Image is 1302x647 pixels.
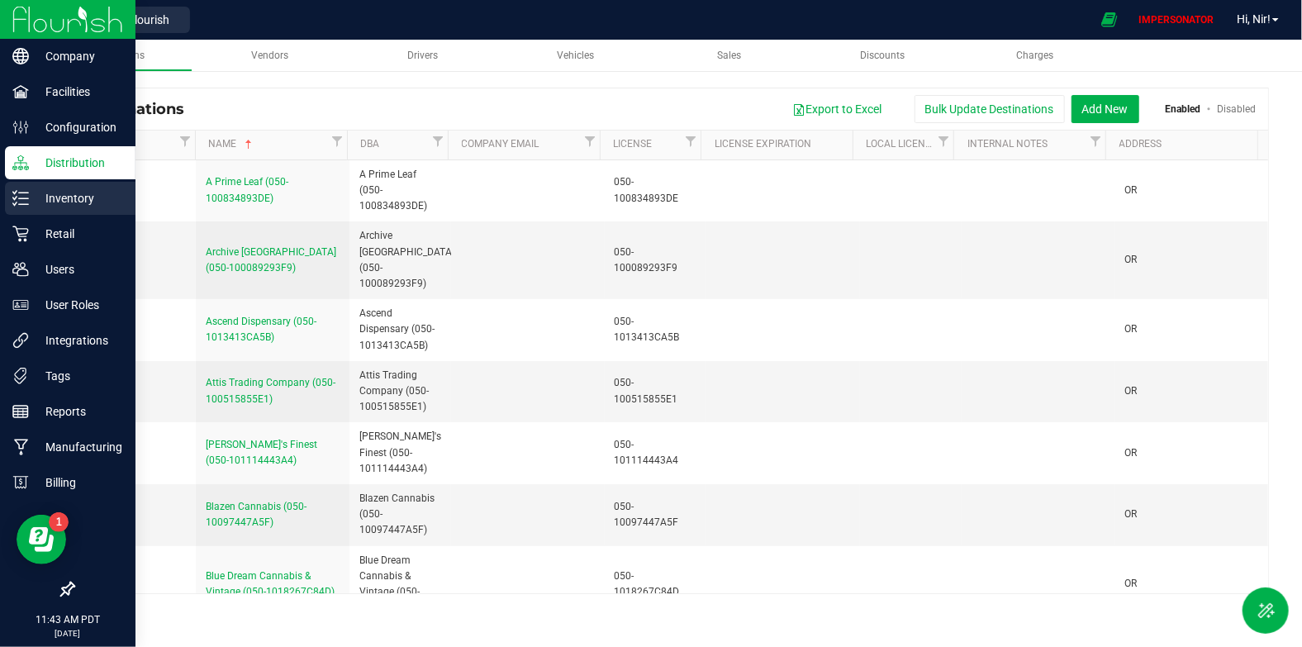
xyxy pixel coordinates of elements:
a: Address [1119,138,1252,151]
inline-svg: Manufacturing [12,439,29,455]
p: Company [29,46,128,66]
p: Retail [29,224,128,244]
a: Filter [327,131,347,151]
span: Attis Trading Company (050-100515855E1) [206,377,335,404]
p: Facilities [29,82,128,102]
button: Bulk Update Destinations [915,95,1065,123]
span: [PERSON_NAME]'s Finest (050-101114443A4) [206,439,317,466]
a: Filter [1086,131,1105,151]
p: IMPERSONATOR [1132,12,1220,27]
inline-svg: Configuration [12,119,29,136]
span: Archive [GEOGRAPHIC_DATA] (050-100089293F9) [206,246,336,274]
inline-svg: Billing [12,474,29,491]
p: [DATE] [7,627,128,640]
div: Blue Dream Cannabis & Vintage (050-1018267C84D) [359,553,442,616]
a: Filter [934,131,953,151]
span: Sales [717,50,741,61]
a: Enabled [1166,103,1201,115]
inline-svg: Facilities [12,83,29,100]
inline-svg: Retail [12,226,29,242]
a: Company Email [462,138,580,151]
span: Charges [1017,50,1054,61]
div: 050-100834893DE [615,174,697,206]
p: Users [29,259,128,279]
a: Filter [681,131,701,151]
inline-svg: Integrations [12,332,29,349]
div: 050-1013413CA5B [615,314,697,345]
span: Vendors [251,50,288,61]
div: A Prime Leaf (050-100834893DE) [359,167,442,215]
a: Filter [428,131,448,151]
a: Name [208,138,326,151]
p: Configuration [29,117,128,137]
a: Internal Notes [967,138,1086,151]
button: Add New [1072,95,1139,123]
button: Toggle Menu [1243,588,1289,634]
span: OR [1125,508,1138,520]
inline-svg: Inventory [12,190,29,207]
span: Blazen Cannabis (050-10097447A5F) [206,501,306,528]
div: 050-100515855E1 [615,375,697,407]
inline-svg: User Roles [12,297,29,313]
p: Distribution [29,153,128,173]
a: License Expiration [715,138,847,151]
div: Archive [GEOGRAPHIC_DATA] (050-100089293F9) [359,228,442,292]
span: OR [1125,184,1138,196]
span: Destinations [86,100,197,118]
div: 050-10097447A5F [615,499,697,530]
p: Integrations [29,331,128,350]
div: 050-1018267C84D [615,569,697,600]
span: Open Ecommerce Menu [1091,3,1128,36]
inline-svg: Company [12,48,29,64]
a: Filter [580,131,600,151]
inline-svg: Users [12,261,29,278]
div: Blazen Cannabis (050-10097447A5F) [359,491,442,539]
span: OR [1125,323,1138,335]
p: Tags [29,366,128,386]
span: OR [1125,385,1138,397]
div: Attis Trading Company (050-100515855E1) [359,368,442,416]
span: Vehicles [558,50,595,61]
div: Ascend Dispensary (050-1013413CA5B) [359,306,442,354]
p: User Roles [29,295,128,315]
span: Ascend Dispensary (050-1013413CA5B) [206,316,316,343]
p: Reports [29,402,128,421]
div: 050-100089293F9 [615,245,697,276]
div: 050-101114443A4 [615,437,697,469]
a: Filter [175,131,195,151]
div: [PERSON_NAME]'s Finest (050-101114443A4) [359,429,442,477]
a: License [613,138,681,151]
a: Local License [866,138,934,151]
span: OR [1125,447,1138,459]
iframe: Resource center unread badge [49,512,69,532]
p: Inventory [29,188,128,208]
iframe: Resource center [17,515,66,564]
a: Disabled [1217,103,1256,115]
inline-svg: Distribution [12,155,29,171]
button: Export to Excel [782,95,893,123]
inline-svg: Tags [12,368,29,384]
p: 11:43 AM PDT [7,612,128,627]
span: Hi, Nir! [1237,12,1271,26]
a: DBA [360,138,428,151]
inline-svg: Reports [12,403,29,420]
span: OR [1125,254,1138,265]
span: Drivers [407,50,438,61]
span: A Prime Leaf (050-100834893DE) [206,176,288,203]
span: OR [1125,578,1138,589]
p: Manufacturing [29,437,128,457]
span: Discounts [860,50,905,61]
span: Blue Dream Cannabis & Vintage (050-1018267C84D) [206,570,335,597]
p: Billing [29,473,128,492]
